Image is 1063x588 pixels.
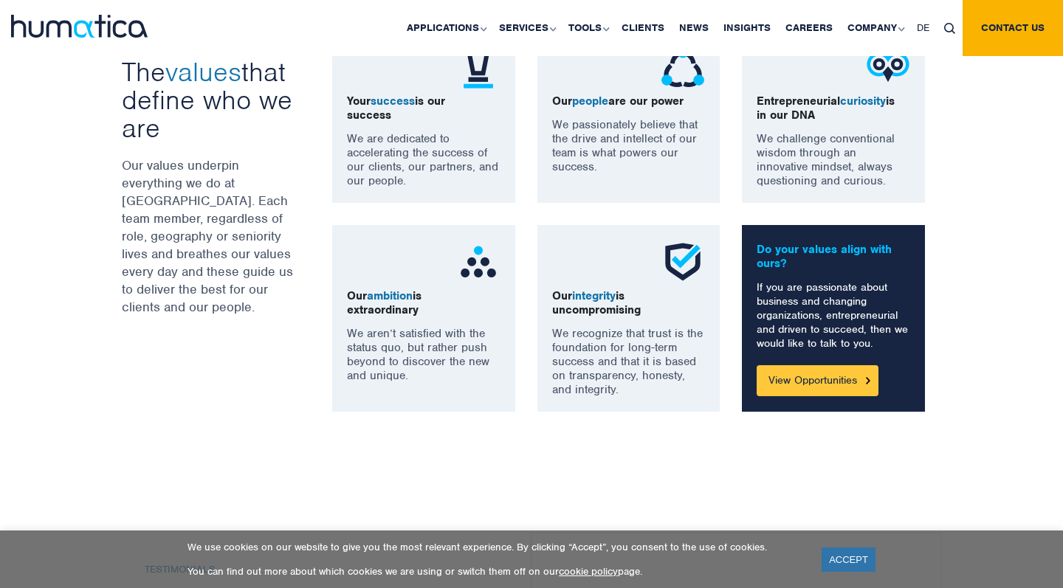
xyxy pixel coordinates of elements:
[122,156,295,316] p: Our values underpin everything we do at [GEOGRAPHIC_DATA]. Each team member, regardless of role, ...
[122,58,295,142] h3: The that define who we are
[757,280,910,350] p: If you are passionate about business and changing organizations, entrepreneurial and driven to su...
[371,94,415,108] span: success
[757,365,878,396] a: View Opportunities
[552,94,706,108] p: Our are our power
[347,327,500,383] p: We aren’t satisfied with the status quo, but rather push beyond to discover the new and unique.
[347,132,500,188] p: We are dedicated to accelerating the success of our clients, our partners, and our people.
[188,565,803,578] p: You can find out more about which cookies we are using or switch them off on our page.
[757,132,910,188] p: We challenge conventional wisdom through an innovative mindset, always questioning and curious.
[456,45,500,89] img: ico
[552,118,706,174] p: We passionately believe that the drive and intellect of our team is what powers our success.
[552,327,706,397] p: We recognize that trust is the foundation for long-term success and that it is based on transpare...
[917,21,929,34] span: DE
[572,288,616,303] span: integrity
[866,377,870,384] img: Button
[661,45,705,89] img: ico
[347,94,500,122] p: Your is our success
[757,94,910,122] p: Entrepreneurial is in our DNA
[559,565,618,578] a: cookie policy
[944,23,955,34] img: search_icon
[757,243,910,271] p: Do your values align with ours?
[866,45,910,89] img: ico
[347,289,500,317] p: Our is extraordinary
[367,288,413,303] span: ambition
[572,94,608,108] span: people
[822,547,875,572] a: ACCEPT
[661,240,705,284] img: ico
[456,240,500,284] img: ico
[165,55,241,89] span: values
[840,94,886,108] span: curiosity
[11,15,148,38] img: logo
[552,289,706,317] p: Our is uncompromising
[188,541,803,553] p: We use cookies on our website to give you the most relevant experience. By clicking “Accept”, you...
